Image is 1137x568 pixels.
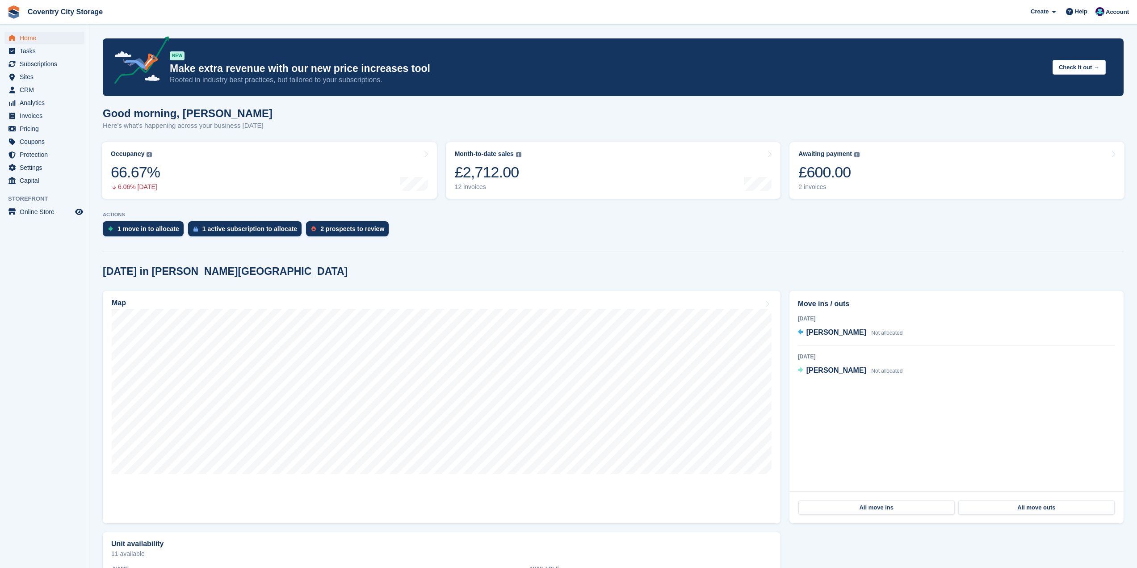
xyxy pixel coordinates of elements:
h1: Good morning, [PERSON_NAME] [103,107,273,119]
p: Rooted in industry best practices, but tailored to your subscriptions. [170,75,1045,85]
a: 2 prospects to review [306,221,393,241]
div: Occupancy [111,150,144,158]
span: Capital [20,174,73,187]
span: Subscriptions [20,58,73,70]
div: 1 active subscription to allocate [202,225,297,232]
a: menu [4,71,84,83]
img: icon-info-grey-7440780725fd019a000dd9b08b2336e03edf1995a4989e88bcd33f0948082b44.svg [147,152,152,157]
span: Online Store [20,206,73,218]
a: menu [4,32,84,44]
img: price-adjustments-announcement-icon-8257ccfd72463d97f412b2fc003d46551f7dbcb40ab6d574587a9cd5c0d94... [107,36,169,87]
a: All move ins [798,501,955,515]
img: icon-info-grey-7440780725fd019a000dd9b08b2336e03edf1995a4989e88bcd33f0948082b44.svg [854,152,860,157]
div: NEW [170,51,185,60]
img: move_ins_to_allocate_icon-fdf77a2bb77ea45bf5b3d319d69a93e2d87916cf1d5bf7949dd705db3b84f3ca.svg [108,226,113,231]
img: prospect-51fa495bee0391a8d652442698ab0144808aea92771e9ea1ae160a38d050c398.svg [311,226,316,231]
a: menu [4,206,84,218]
div: £600.00 [798,163,860,181]
a: [PERSON_NAME] Not allocated [798,365,903,377]
span: CRM [20,84,73,96]
span: Coupons [20,135,73,148]
div: Awaiting payment [798,150,852,158]
div: 2 prospects to review [320,225,384,232]
a: Coventry City Storage [24,4,106,19]
a: Month-to-date sales £2,712.00 12 invoices [446,142,781,199]
span: Tasks [20,45,73,57]
h2: Map [112,299,126,307]
span: Storefront [8,194,89,203]
a: menu [4,161,84,174]
img: stora-icon-8386f47178a22dfd0bd8f6a31ec36ba5ce8667c1dd55bd0f319d3a0aa187defe.svg [7,5,21,19]
a: menu [4,109,84,122]
a: Preview store [74,206,84,217]
a: Map [103,291,780,523]
a: menu [4,45,84,57]
div: [DATE] [798,353,1115,361]
div: 2 invoices [798,183,860,191]
h2: Move ins / outs [798,299,1115,309]
span: Help [1075,7,1087,16]
span: Settings [20,161,73,174]
span: [PERSON_NAME] [806,328,866,336]
div: 66.67% [111,163,160,181]
h2: [DATE] in [PERSON_NAME][GEOGRAPHIC_DATA] [103,265,348,278]
span: Create [1031,7,1049,16]
a: menu [4,135,84,148]
img: active_subscription_to_allocate_icon-d502201f5373d7db506a760aba3b589e785aa758c864c3986d89f69b8ff3... [193,226,198,232]
div: £2,712.00 [455,163,521,181]
p: Here's what's happening across your business [DATE] [103,121,273,131]
div: [DATE] [798,315,1115,323]
div: 1 move in to allocate [117,225,179,232]
a: menu [4,122,84,135]
p: 11 available [111,551,772,557]
a: All move outs [958,501,1115,515]
a: Awaiting payment £600.00 2 invoices [789,142,1124,199]
span: Not allocated [871,330,902,336]
span: Account [1106,8,1129,17]
img: icon-info-grey-7440780725fd019a000dd9b08b2336e03edf1995a4989e88bcd33f0948082b44.svg [516,152,521,157]
div: 12 invoices [455,183,521,191]
button: Check it out → [1053,60,1106,75]
span: Sites [20,71,73,83]
a: Occupancy 66.67% 6.06% [DATE] [102,142,437,199]
span: Invoices [20,109,73,122]
span: [PERSON_NAME] [806,366,866,374]
a: menu [4,97,84,109]
a: menu [4,58,84,70]
span: Not allocated [871,368,902,374]
p: Make extra revenue with our new price increases tool [170,62,1045,75]
a: menu [4,148,84,161]
span: Home [20,32,73,44]
span: Analytics [20,97,73,109]
p: ACTIONS [103,212,1124,218]
a: menu [4,84,84,96]
a: 1 move in to allocate [103,221,188,241]
span: Pricing [20,122,73,135]
h2: Unit availability [111,540,164,548]
div: Month-to-date sales [455,150,514,158]
span: Protection [20,148,73,161]
img: Michael Doherty [1095,7,1104,16]
div: 6.06% [DATE] [111,183,160,191]
a: [PERSON_NAME] Not allocated [798,327,903,339]
a: 1 active subscription to allocate [188,221,306,241]
a: menu [4,174,84,187]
